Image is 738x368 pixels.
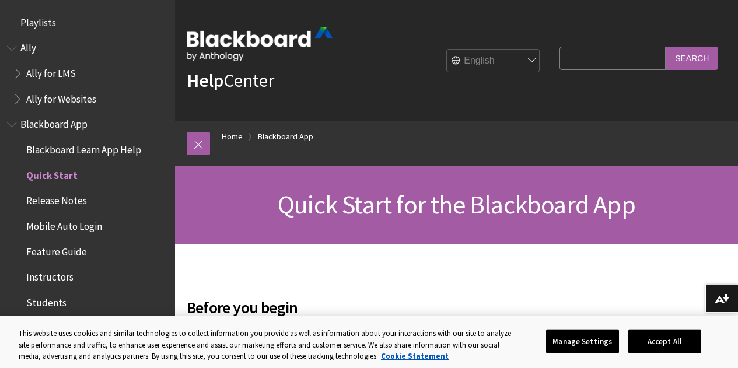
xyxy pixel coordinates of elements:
span: Mobile Auto Login [26,216,102,232]
a: Blackboard App [258,129,313,144]
img: Blackboard by Anthology [187,27,333,61]
input: Search [666,47,718,69]
a: More information about your privacy, opens in a new tab [381,351,449,361]
button: Accept All [628,329,701,353]
select: Site Language Selector [447,50,540,73]
span: Students [26,293,67,309]
span: Ally for Websites [26,89,96,105]
span: Blackboard App [20,115,88,131]
span: Instructors [26,268,74,283]
button: Manage Settings [546,329,619,353]
span: Ally [20,38,36,54]
strong: Help [187,69,223,92]
a: Home [222,129,243,144]
span: Quick Start [26,166,78,181]
span: Release Notes [26,191,87,207]
a: HelpCenter [187,69,274,92]
span: Blackboard Learn App Help [26,140,141,156]
nav: Book outline for Playlists [7,13,168,33]
span: Ally for LMS [26,64,76,79]
div: This website uses cookies and similar technologies to collect information you provide as well as ... [19,328,517,362]
span: Quick Start for the Blackboard App [278,188,635,220]
span: Feature Guide [26,242,87,258]
span: Playlists [20,13,56,29]
nav: Book outline for Anthology Ally Help [7,38,168,109]
span: Before you begin [187,295,554,320]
